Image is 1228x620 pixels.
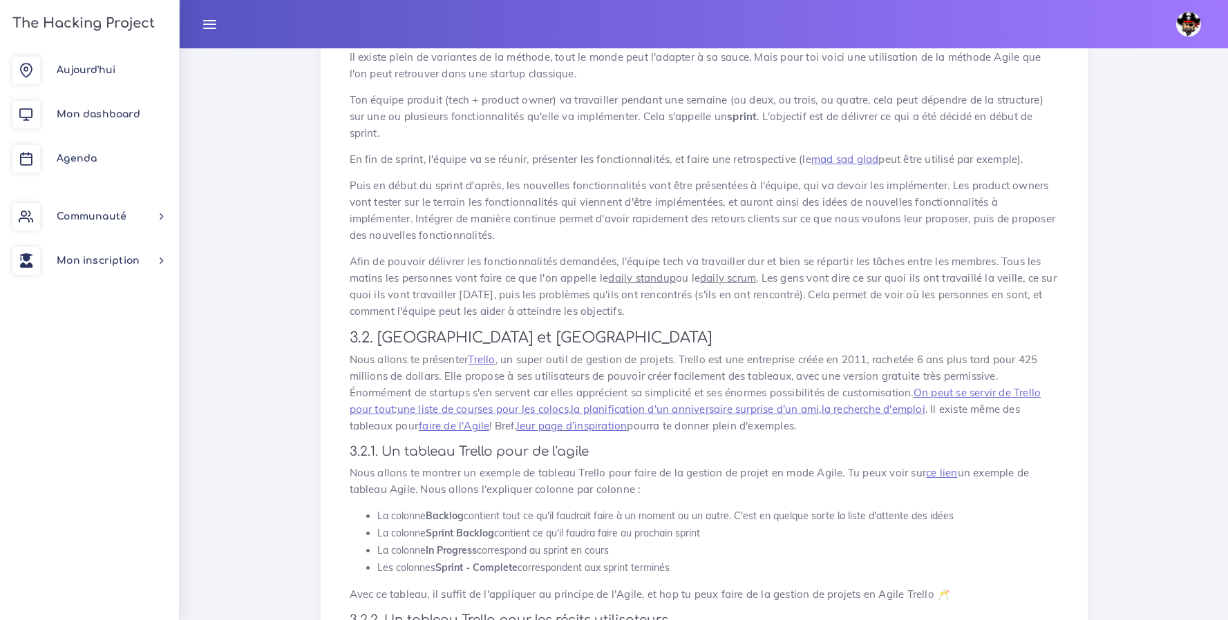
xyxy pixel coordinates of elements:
[350,92,1059,142] p: Ton équipe produit (tech + product owner) va travailler pendant une semaine (ou deux, ou trois, o...
[8,16,155,31] h3: The Hacking Project
[350,151,1059,168] p: En fin de sprint, l'équipe va se réunir, présenter les fonctionnalités, et faire une retrospectiv...
[426,510,464,522] strong: Backlog
[350,177,1059,244] p: Puis en début du sprint d'après, les nouvelles fonctionnalités vont être présentées à l'équipe, q...
[727,110,757,123] strong: sprint
[397,403,569,416] a: une liste de courses pour les colocs
[350,444,1059,459] h4: 3.2.1. Un tableau Trello pour de l'agile
[377,559,1059,577] li: Les colonnes correspondent aux sprint terminés
[350,465,1059,498] p: Nous allons te montrer un exemple de tableau Trello pour faire de la gestion de projet en mode Ag...
[608,271,676,284] u: daily standup
[350,351,1059,434] p: Nous allons te présenter , un super outil de gestion de projets. Trello est une entreprise créée ...
[377,525,1059,542] li: La colonne contient ce qu'il faudra faire au prochain sprint
[926,466,957,479] a: ce lien
[700,271,756,284] u: daily scrum
[517,419,627,432] a: leur page d'inspiration
[350,329,1059,347] h3: 3.2. [GEOGRAPHIC_DATA] et [GEOGRAPHIC_DATA]
[57,211,126,222] span: Communauté
[57,109,140,119] span: Mon dashboard
[57,255,140,266] span: Mon inscription
[377,542,1059,559] li: La colonne correspond au sprint en cours
[350,253,1059,320] p: Afin de pouvoir délivrer les fonctionnalités demandées, l'équipe tech va travailler dur et bien s...
[57,153,97,164] span: Agenda
[377,507,1059,525] li: La colonne contient tout ce qu'il faudrait faire à un moment ou un autre. C'est en quelque sorte ...
[811,153,878,166] a: mad sad glad
[1176,12,1201,37] img: avatar
[468,353,495,366] a: Trello
[435,561,518,574] strong: Sprint - Complete
[426,544,477,556] strong: In Progress
[822,403,925,416] a: la recherche d'emploi
[419,419,489,432] a: faire de l'Agile
[350,586,1059,603] p: Avec ce tableau, il suffit de l'appliquer au principe de l'Agile, et hop tu peux faire de la gest...
[571,403,819,416] a: la planification d'un anniversaire surprise d'un ami
[426,527,494,539] strong: Sprint Backlog
[57,65,115,75] span: Aujourd'hui
[350,49,1059,82] p: Il existe plein de variantes de la méthode, tout le monde peut l'adapter à sa sauce. Mais pour to...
